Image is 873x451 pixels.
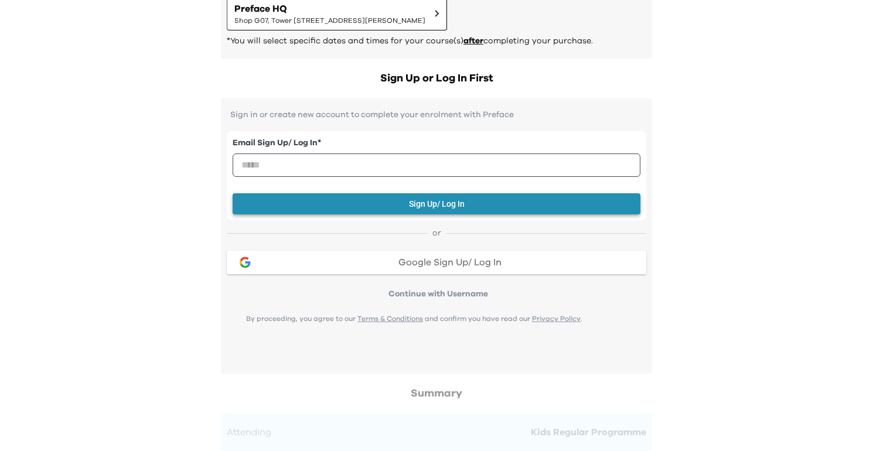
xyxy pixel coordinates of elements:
span: after [463,37,483,45]
button: Sign Up/ Log In [233,193,640,215]
button: google loginGoogle Sign Up/ Log In [227,251,646,274]
p: Sign in or create new account to complete your enrolment with Preface [227,110,646,119]
h2: Sign Up or Log In First [221,70,652,87]
a: Privacy Policy [532,315,581,322]
span: Shop G07, Tower [STREET_ADDRESS][PERSON_NAME] [234,16,425,25]
p: *You will select specific dates and times for your course(s) completing your purchase. [227,35,646,47]
p: By proceeding, you agree to our and confirm you have read our . [227,314,602,323]
a: Terms & Conditions [357,315,423,322]
span: Google Sign Up/ Log In [398,258,502,267]
span: Preface HQ [234,2,425,16]
label: Email Sign Up/ Log In * [233,137,640,149]
img: google login [238,255,252,269]
span: or [428,227,446,239]
p: Continue with Username [230,288,646,300]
